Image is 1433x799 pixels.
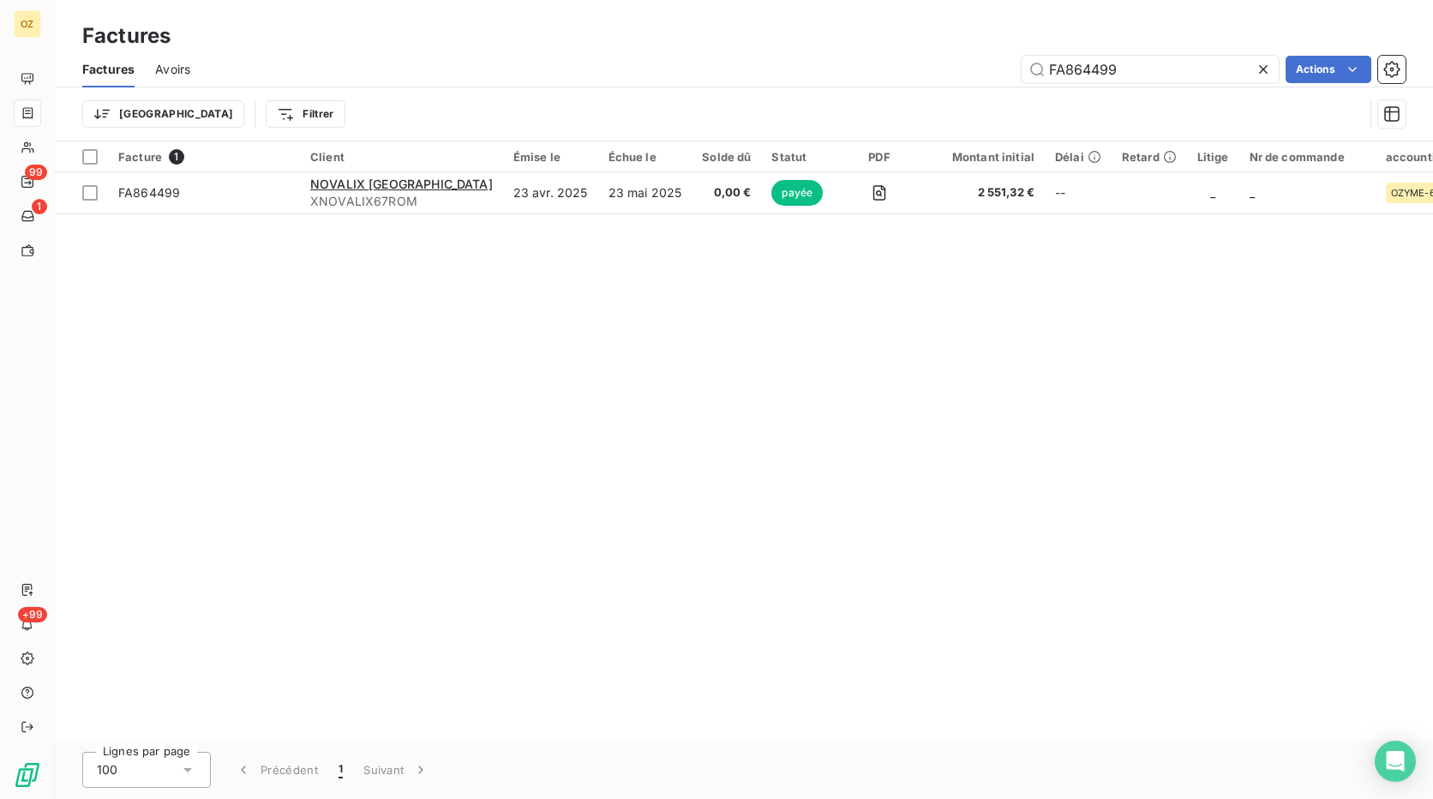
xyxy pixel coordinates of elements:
[598,172,693,213] td: 23 mai 2025
[155,61,190,78] span: Avoirs
[1210,185,1215,200] span: _
[14,10,41,38] div: OZ
[848,150,910,164] div: PDF
[1286,56,1371,83] button: Actions
[1045,172,1112,213] td: --
[1122,150,1177,164] div: Retard
[503,172,598,213] td: 23 avr. 2025
[353,752,440,788] button: Suivant
[14,761,41,789] img: Logo LeanPay
[82,100,244,128] button: [GEOGRAPHIC_DATA]
[771,150,827,164] div: Statut
[328,752,353,788] button: 1
[18,607,47,622] span: +99
[266,100,345,128] button: Filtrer
[14,202,40,230] a: 1
[118,150,162,164] span: Facture
[1250,185,1255,200] span: _
[1055,150,1101,164] div: Délai
[14,168,40,195] a: 99
[609,150,682,164] div: Échue le
[702,150,751,164] div: Solde dû
[339,761,343,778] span: 1
[1022,56,1279,83] input: Rechercher
[97,761,117,778] span: 100
[82,21,171,51] h3: Factures
[771,180,823,206] span: payée
[1197,150,1229,164] div: Litige
[513,150,588,164] div: Émise le
[82,61,135,78] span: Factures
[932,184,1034,201] span: 2 551,32 €
[25,165,47,180] span: 99
[310,193,493,210] span: XNOVALIX67ROM
[310,177,493,191] span: NOVALIX [GEOGRAPHIC_DATA]
[702,184,751,201] span: 0,00 €
[310,150,493,164] div: Client
[932,150,1034,164] div: Montant initial
[118,185,180,200] span: FA864499
[1250,150,1365,164] div: Nr de commande
[1375,741,1416,782] div: Open Intercom Messenger
[225,752,328,788] button: Précédent
[169,149,184,165] span: 1
[32,199,47,214] span: 1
